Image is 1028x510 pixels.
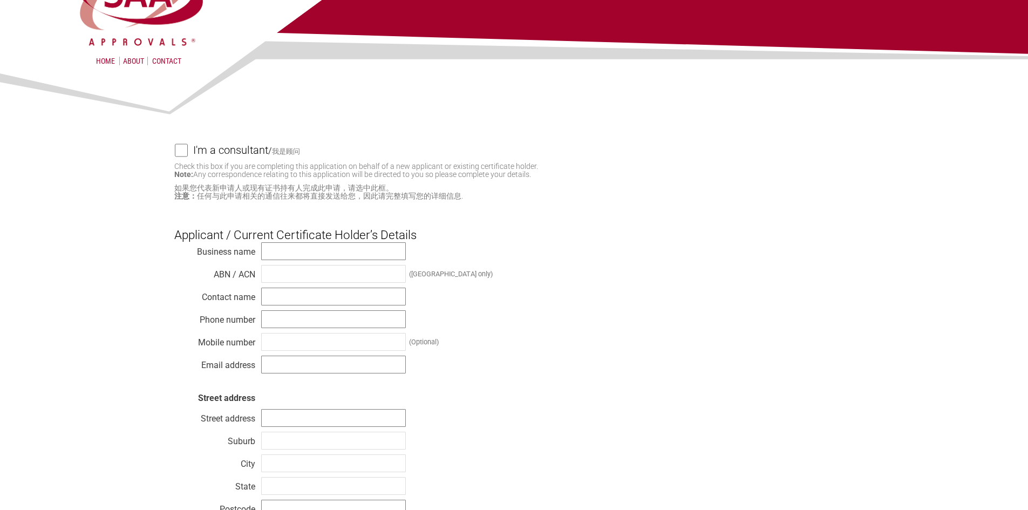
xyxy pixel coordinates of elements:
strong: 注意： [174,192,197,200]
div: City [174,456,255,467]
a: Contact [152,57,181,65]
div: ABN / ACN [174,267,255,277]
div: Suburb [174,433,255,444]
small: Check this box if you are completing this application on behalf of a new applicant or existing ce... [174,162,538,179]
a: Home [96,57,115,65]
strong: Note: [174,170,193,179]
div: (Optional) [409,338,439,346]
div: State [174,479,255,489]
div: Street address [174,411,255,421]
div: Phone number [174,312,255,323]
div: Mobile number [174,335,255,345]
strong: Street address [198,393,255,403]
div: ([GEOGRAPHIC_DATA] only) [409,270,493,278]
a: About [119,57,148,65]
div: Email address [174,357,255,368]
label: / [193,144,854,157]
small: 如果您代表新申请人或现有证书持有人完成此申请，请选中此框。 任何与此申请相关的通信往来都将直接发送给您，因此请完整填写您的详细信息. [174,184,854,200]
h3: Applicant / Current Certificate Holder’s Details [174,210,854,242]
small: 我是顾问 [272,147,300,155]
div: Contact name [174,289,255,300]
h4: I'm a consultant [193,138,268,162]
div: Business name [174,244,255,255]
